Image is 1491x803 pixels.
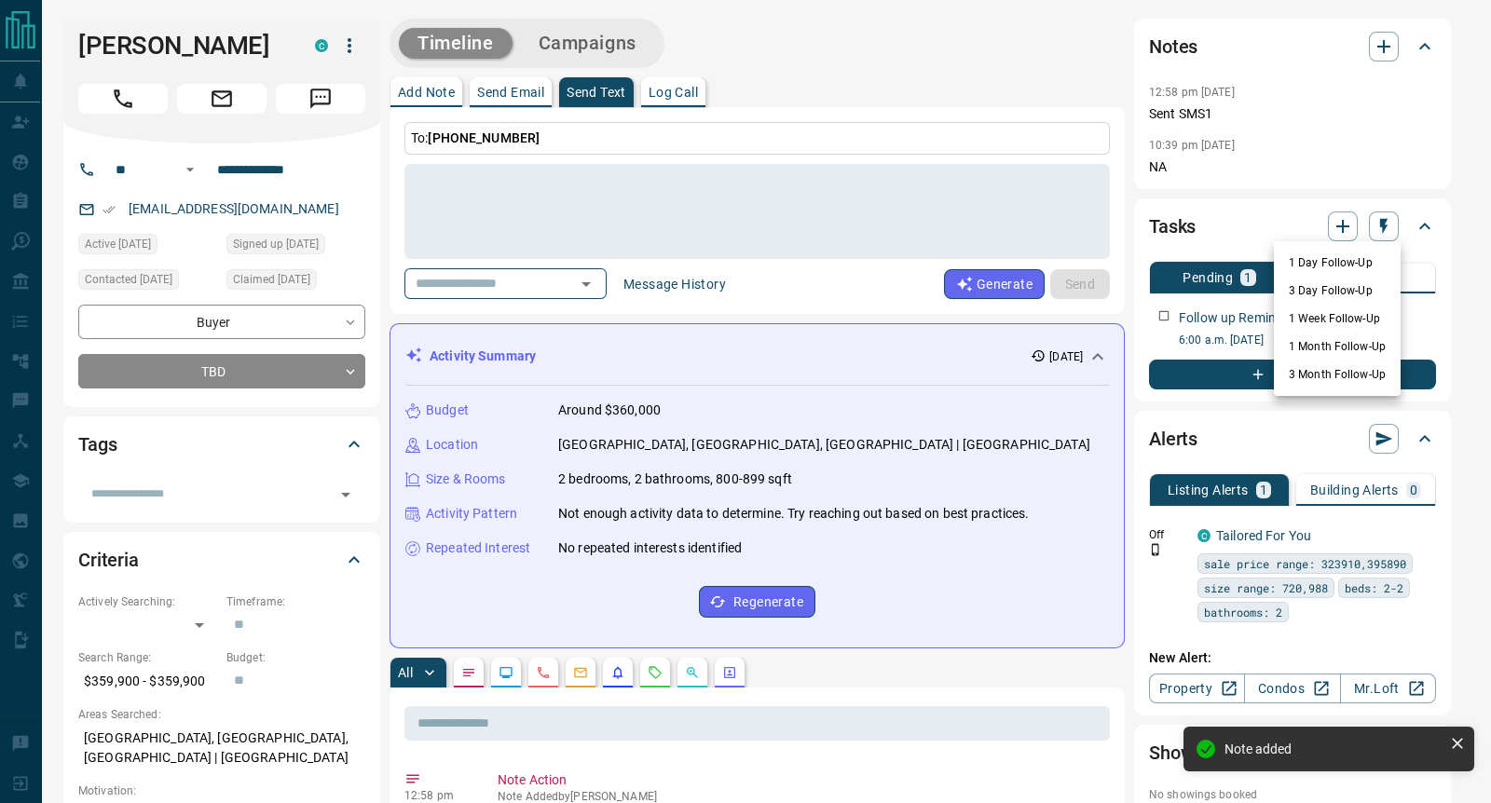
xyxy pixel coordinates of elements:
[1274,333,1401,361] li: 1 Month Follow-Up
[1224,742,1443,756] div: Note added
[1274,305,1401,333] li: 1 Week Follow-Up
[1274,361,1401,388] li: 3 Month Follow-Up
[1274,249,1401,277] li: 1 Day Follow-Up
[1274,277,1401,305] li: 3 Day Follow-Up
